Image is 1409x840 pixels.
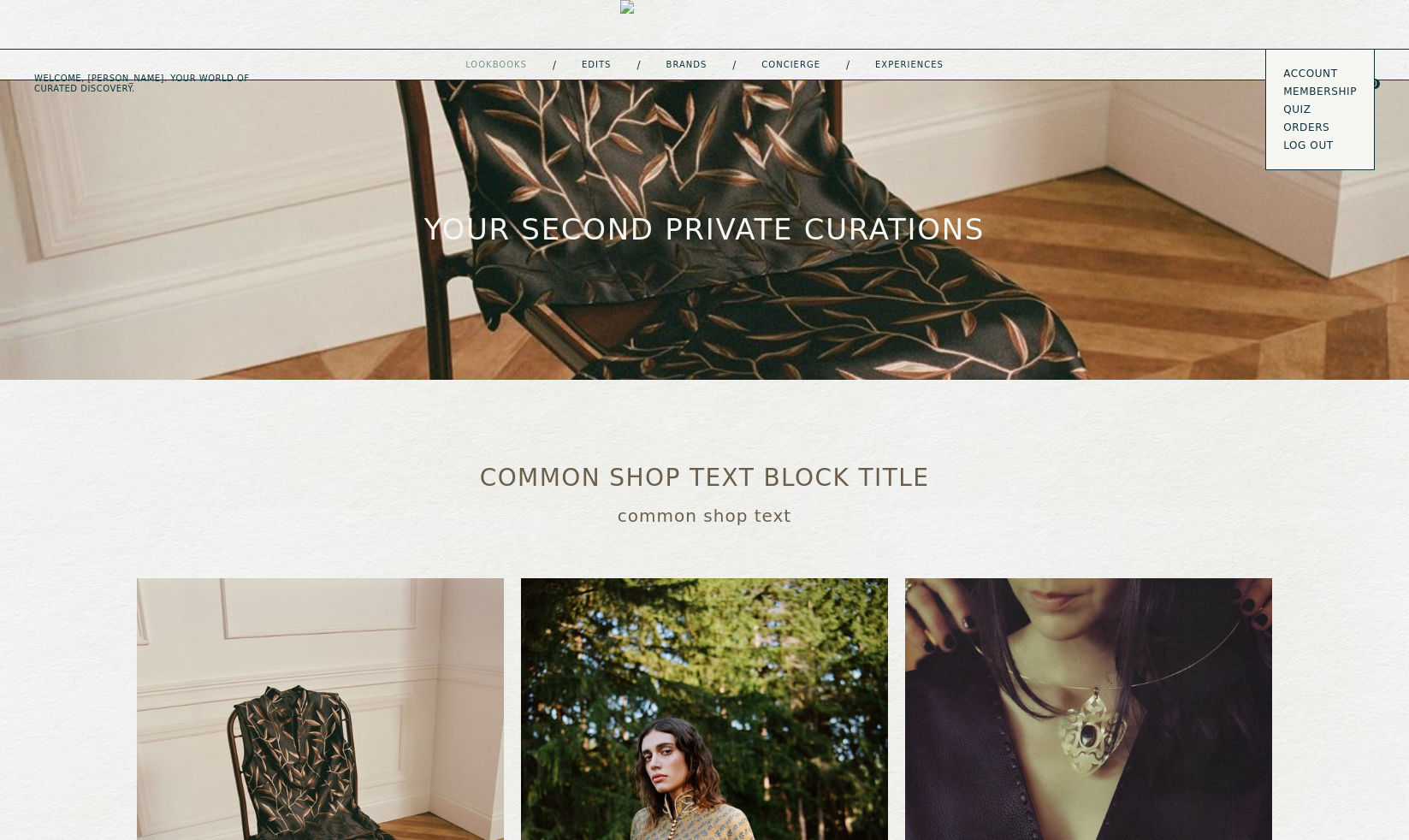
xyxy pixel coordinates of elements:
div: / [636,58,640,72]
a: Orders [1283,121,1357,134]
div: / [732,58,736,72]
a: concierge [761,61,820,69]
a: Brands [666,61,707,69]
a: Account [1283,67,1357,80]
a: experiences [875,61,944,69]
h1: Your Second Private Curations [424,210,985,251]
p: common shop text [371,505,1039,527]
a: Edits [582,61,611,69]
a: lookbooks [465,61,527,69]
div: / [846,58,850,72]
a: Membership [1283,85,1357,98]
a: Quiz [1283,103,1357,116]
h5: Welcome, [PERSON_NAME] . Your world of curated discovery. [34,74,436,94]
div: / [553,58,556,72]
h2: common shop text block title [137,465,1272,492]
button: LOG OUT [1283,139,1334,152]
